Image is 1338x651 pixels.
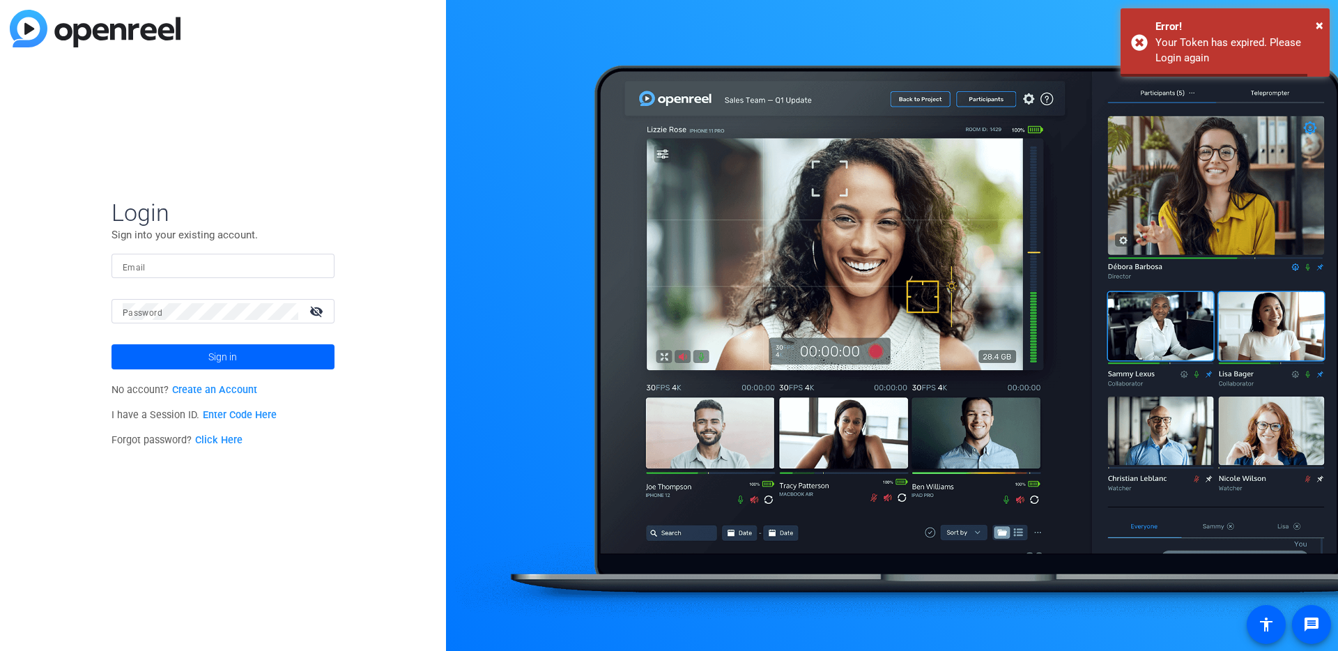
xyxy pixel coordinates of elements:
[1155,19,1319,35] div: Error!
[301,301,334,321] mat-icon: visibility_off
[111,409,277,421] span: I have a Session ID.
[1316,15,1323,36] button: Close
[1316,17,1323,33] span: ×
[123,258,323,275] input: Enter Email Address
[1155,35,1319,66] div: Your Token has expired. Please Login again
[111,434,243,446] span: Forgot password?
[208,339,237,374] span: Sign in
[1303,616,1320,633] mat-icon: message
[1258,616,1275,633] mat-icon: accessibility
[111,198,334,227] span: Login
[172,384,257,396] a: Create an Account
[123,308,162,318] mat-label: Password
[111,227,334,243] p: Sign into your existing account.
[111,344,334,369] button: Sign in
[195,434,243,446] a: Click Here
[203,409,277,421] a: Enter Code Here
[111,384,257,396] span: No account?
[10,10,180,47] img: blue-gradient.svg
[123,263,146,273] mat-label: Email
